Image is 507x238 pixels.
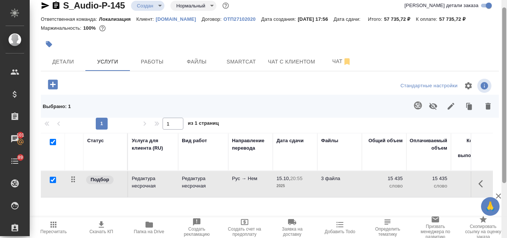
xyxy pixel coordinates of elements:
[410,175,447,182] p: 15 435
[455,137,492,167] div: Кол-во ед. изм., выполняемое в час
[459,217,507,238] button: Скопировать ссылку на оценку заказа
[416,16,439,22] p: К оплате:
[98,23,107,33] button: 0.00 RUB;
[12,131,29,139] span: 101
[43,104,71,109] span: Выбрано : 1
[455,175,492,182] p: 500
[439,16,471,22] p: 57 735,72 ₽
[52,1,60,10] button: Скопировать ссылку
[223,16,261,22] a: ОТП27102020
[132,175,174,190] p: Редактура несрочная
[177,226,216,237] span: Создать рекламацию
[41,25,83,31] p: Маржинальность:
[90,57,125,66] span: Услуги
[132,137,174,152] div: Услуга для клиента (RU)
[410,182,447,190] p: слово
[277,137,304,144] div: Дата сдачи
[225,226,264,237] span: Создать счет на предоплату
[334,16,362,22] p: Дата сдачи:
[484,199,497,214] span: 🙏
[298,16,334,22] p: [DATE] 17:56
[43,77,63,92] button: Добавить услугу
[368,226,407,237] span: Определить тематику
[63,0,125,10] a: S_Audio-P-145
[202,16,223,22] p: Договор:
[223,57,259,66] span: Smartcat
[182,175,225,190] p: Редактура несрочная
[366,182,403,190] p: слово
[321,175,358,182] p: 3 файла
[321,137,338,144] div: Файлы
[384,16,416,22] p: 57 735,72 ₽
[131,1,164,11] div: Создан
[41,36,57,52] button: Добавить тэг
[135,3,156,9] button: Создан
[364,217,412,238] button: Определить тематику
[2,152,28,170] a: 89
[41,16,99,22] p: Ответственная команда:
[41,1,50,10] button: Скопировать ссылку для ЯМессенджера
[268,217,316,238] button: Заявка на доставку
[412,217,459,238] button: Призвать менеджера по развитию
[134,229,164,234] span: Папка на Drive
[87,137,104,144] div: Статус
[369,137,403,144] div: Общий объем
[481,197,500,216] button: 🙏
[2,130,28,148] a: 101
[125,217,173,238] button: Папка на Drive
[277,176,290,181] p: 15.10,
[91,176,109,183] p: Подбор
[30,217,78,238] button: Пересчитать
[134,57,170,66] span: Работы
[399,80,459,92] div: split button
[220,217,268,238] button: Создать счет на предоплату
[261,16,298,22] p: Дата создания:
[277,182,314,190] p: 2025
[156,16,202,22] a: [DOMAIN_NAME]
[188,119,219,130] span: из 1 страниц
[368,16,384,22] p: Итого:
[459,77,477,95] span: Настроить таблицу
[45,57,81,66] span: Детали
[316,217,364,238] button: Добавить Todo
[78,217,125,238] button: Скачать КП
[232,175,269,182] p: Рус → Нем
[366,175,403,182] p: 15 435
[136,16,156,22] p: Клиент:
[173,217,221,238] button: Создать рекламацию
[405,2,478,9] span: [PERSON_NAME] детали заказа
[424,97,442,116] button: Не учитывать
[174,3,207,9] button: Нормальный
[442,97,460,116] button: Редактировать
[268,57,315,66] span: Чат с клиентом
[83,25,98,31] p: 100%
[324,57,360,66] span: Чат
[232,137,269,152] div: Направление перевода
[290,176,302,181] p: 20:55
[455,182,492,190] p: слово
[170,1,216,11] div: Создан
[13,154,27,161] span: 89
[89,229,113,234] span: Скачать КП
[99,16,137,22] p: Локализация
[40,229,67,234] span: Пересчитать
[179,57,215,66] span: Файлы
[410,137,447,152] div: Оплачиваемый объем
[479,97,497,116] button: Удалить
[343,57,351,66] svg: Отписаться
[325,229,355,234] span: Добавить Todo
[474,175,492,193] button: Показать кнопки
[221,1,230,10] button: Доп статусы указывают на важность/срочность заказа
[182,137,207,144] div: Вид работ
[460,97,479,116] button: Клонировать
[273,226,312,237] span: Заявка на доставку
